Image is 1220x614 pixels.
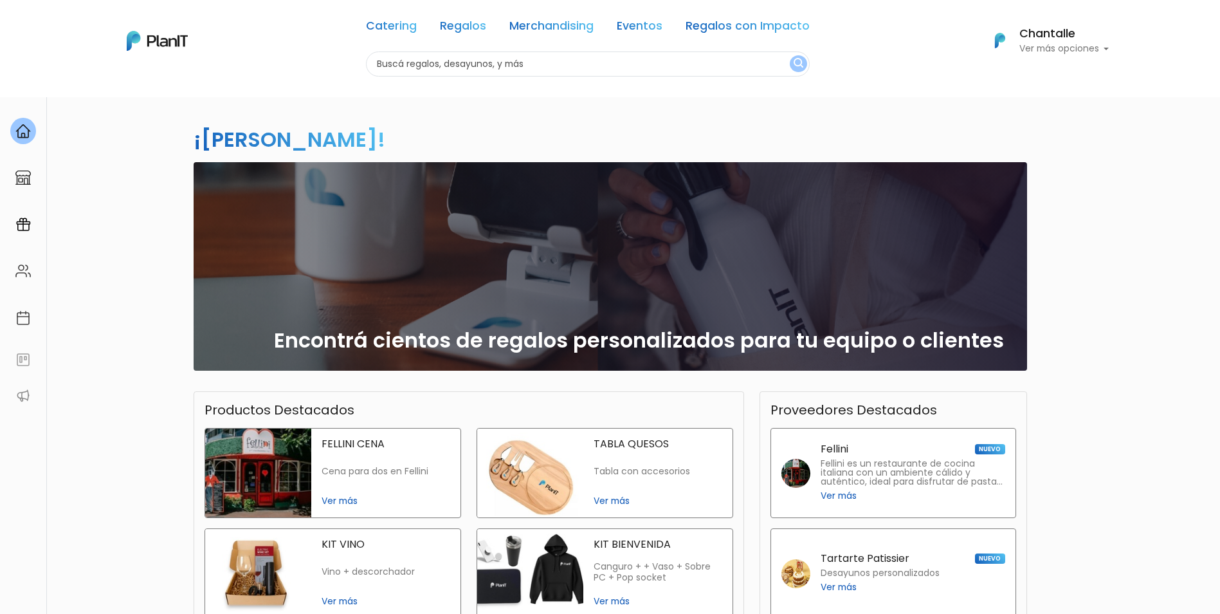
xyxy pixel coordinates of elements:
p: TABLA QUESOS [594,439,722,449]
a: Eventos [617,21,662,36]
a: tabla quesos TABLA QUESOS Tabla con accesorios Ver más [477,428,733,518]
span: Ver más [821,489,857,503]
p: KIT VINO [322,539,450,550]
img: calendar-87d922413cdce8b2cf7b7f5f62616a5cf9e4887200fb71536465627b3292af00.svg [15,310,31,326]
a: fellini cena FELLINI CENA Cena para dos en Fellini Ver más [205,428,461,518]
img: feedback-78b5a0c8f98aac82b08bfc38622c3050aee476f2c9584af64705fc4e61158814.svg [15,352,31,367]
h3: Proveedores Destacados [770,402,937,418]
span: Ver más [594,494,722,508]
a: Fellini NUEVO Fellini es un restaurante de cocina italiana con un ambiente cálido y auténtico, id... [770,428,1016,518]
p: Fellini es un restaurante de cocina italiana con un ambiente cálido y auténtico, ideal para disfr... [821,460,1005,487]
h3: Productos Destacados [205,402,354,418]
img: partners-52edf745621dab592f3b2c58e3bca9d71375a7ef29c3b500c9f145b62cc070d4.svg [15,388,31,404]
p: KIT BIENVENIDA [594,539,722,550]
span: Ver más [594,595,722,608]
img: search_button-432b6d5273f82d61273b3651a40e1bd1b912527efae98b1b7a1b2c0702e16a8d.svg [794,58,803,70]
a: Merchandising [509,21,594,36]
p: Vino + descorchador [322,566,450,577]
span: Ver más [322,595,450,608]
p: Cena para dos en Fellini [322,466,450,477]
img: tartarte patissier [781,559,810,588]
button: PlanIt Logo Chantalle Ver más opciones [978,24,1109,57]
p: FELLINI CENA [322,439,450,449]
a: Catering [366,21,417,36]
img: fellini cena [205,429,311,517]
img: fellini [781,459,810,488]
p: Canguro + + Vaso + Sobre PC + Pop socket [594,561,722,584]
img: marketplace-4ceaa7011d94191e9ded77b95e3339b90024bf715f7c57f8cf31f2d8c509eaba.svg [15,170,31,185]
p: Ver más opciones [1019,44,1109,53]
img: campaigns-02234683943229c281be62815700db0a1741e53638e28bf9629b52c665b00959.svg [15,217,31,232]
p: Tartarte Patissier [821,554,909,564]
input: Buscá regalos, desayunos, y más [366,51,810,77]
h2: Encontrá cientos de regalos personalizados para tu equipo o clientes [274,328,1004,353]
a: Regalos [440,21,486,36]
span: NUEVO [975,444,1005,454]
span: Ver más [821,581,857,594]
h6: Chantalle [1019,28,1109,40]
h2: ¡[PERSON_NAME]! [194,125,385,154]
a: Regalos con Impacto [686,21,810,36]
span: Ver más [322,494,450,508]
img: tabla quesos [477,429,583,517]
p: Desayunos personalizados [821,569,940,578]
span: NUEVO [975,554,1005,564]
p: Tabla con accesorios [594,466,722,477]
img: people-662611757002400ad9ed0e3c099ab2801c6687ba6c219adb57efc949bc21e19d.svg [15,263,31,279]
img: PlanIt Logo [127,31,188,51]
p: Fellini [821,444,848,454]
img: home-e721727adea9d79c4d83392d1f703f7f8bce08238fde08b1acbfd93340b81755.svg [15,124,31,139]
img: PlanIt Logo [986,26,1014,55]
